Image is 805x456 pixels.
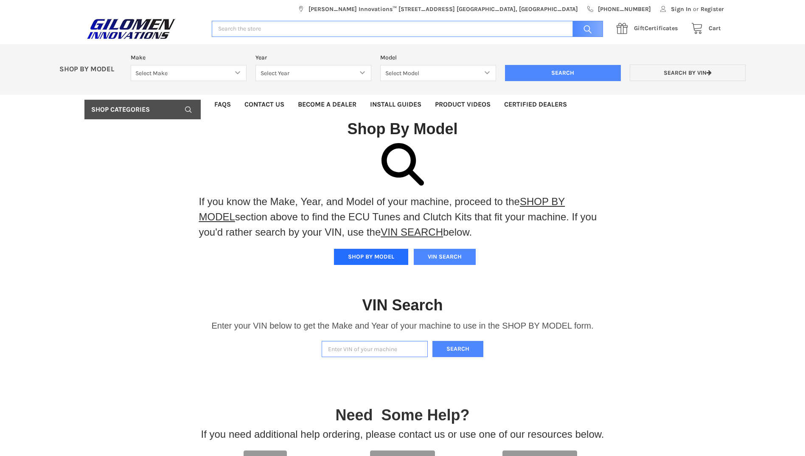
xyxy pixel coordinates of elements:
[84,18,203,39] a: GILOMEN INNOVATIONS
[568,21,603,37] input: Search
[634,25,678,32] span: Certificates
[598,5,651,14] span: [PHONE_NUMBER]
[84,100,201,119] a: Shop Categories
[199,194,606,240] p: If you know the Make, Year, and Model of your machine, proceed to the section above to find the E...
[131,53,247,62] label: Make
[432,341,483,357] button: Search
[212,21,603,37] input: Search the store
[414,249,476,265] button: VIN SEARCH
[671,5,691,14] span: Sign In
[335,404,469,427] p: Need Some Help?
[363,95,428,114] a: Install Guides
[291,95,363,114] a: Become a Dealer
[428,95,497,114] a: Product Videos
[84,119,721,138] h1: Shop By Model
[255,53,371,62] label: Year
[208,95,238,114] a: FAQs
[505,65,621,81] input: Search
[322,341,428,357] input: Enter VIN of your machine
[709,25,721,32] span: Cart
[687,23,721,34] a: Cart
[238,95,291,114] a: Contact Us
[199,196,565,222] a: SHOP BY MODEL
[381,226,443,238] a: VIN SEARCH
[309,5,578,14] span: [PERSON_NAME] Innovations™ [STREET_ADDRESS] [GEOGRAPHIC_DATA], [GEOGRAPHIC_DATA]
[497,95,574,114] a: Certified Dealers
[362,296,443,315] h1: VIN Search
[612,23,687,34] a: GiftCertificates
[211,319,593,332] p: Enter your VIN below to get the Make and Year of your machine to use in the SHOP BY MODEL form.
[201,427,604,442] p: If you need additional help ordering, please contact us or use one of our resources below.
[634,25,645,32] span: Gift
[55,65,126,74] p: SHOP BY MODEL
[630,65,746,81] a: Search by VIN
[334,249,408,265] button: SHOP BY MODEL
[84,18,178,39] img: GILOMEN INNOVATIONS
[380,53,496,62] label: Model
